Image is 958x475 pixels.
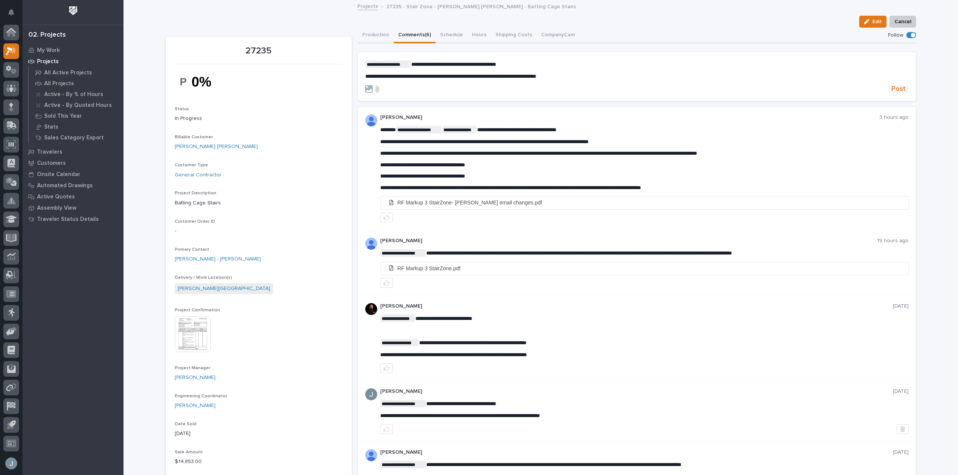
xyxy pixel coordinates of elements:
span: Project Confirmation [175,308,220,312]
span: Date Sold [175,422,196,426]
p: [DATE] [893,303,909,309]
p: All Projects [44,80,74,87]
a: My Work [22,44,123,56]
p: Active - By Quoted Hours [44,102,112,109]
p: Travelers [37,149,62,155]
p: Sold This Year [44,113,82,120]
button: Production [358,28,394,43]
button: users-avatar [3,456,19,471]
img: ACg8ocIJHU6JEmo4GV-3KL6HuSvSpWhSGqG5DdxF6tKpN6m2=s96-c [365,388,377,400]
button: Hours [467,28,491,43]
button: Schedule [436,28,467,43]
p: 19 hours ago [877,238,909,244]
a: [PERSON_NAME] [PERSON_NAME] [175,143,258,151]
a: Customers [22,157,123,169]
img: AOh14GhUnP333BqRmXh-vZ-TpYZQaFVsuOFmGre8SRZf2A=s96-c [365,449,377,461]
p: Assembly View [37,205,76,212]
p: [DATE] [175,430,343,438]
p: My Work [37,47,60,54]
span: Delivery / Work Location(s) [175,275,232,280]
p: Onsite Calendar [37,171,80,178]
span: Post [891,85,906,93]
span: Project Manager [175,366,210,370]
button: like this post [380,213,393,222]
a: [PERSON_NAME] [175,402,216,410]
a: RF Markup 3 StairZone- [PERSON_NAME] email changes.pdf [381,197,908,209]
p: 27235 [175,46,343,56]
a: Active - By Quoted Hours [29,100,123,110]
button: like this post [380,424,393,434]
a: Automated Drawings [22,180,123,191]
p: $ 14,853.00 [175,458,343,466]
p: [PERSON_NAME] [380,303,893,309]
button: Post [888,85,909,93]
a: [PERSON_NAME] - [PERSON_NAME] [175,255,261,263]
p: Stats [44,124,58,130]
img: zmKUmRVDQjmBLfnAs97p [365,303,377,315]
button: Delete post [897,424,909,434]
p: [PERSON_NAME] [380,388,893,395]
img: AOh14GhUnP333BqRmXh-vZ-TpYZQaFVsuOFmGre8SRZf2A=s96-c [365,238,377,250]
p: Follow [888,32,903,38]
a: Travelers [22,146,123,157]
img: AOh14GhUnP333BqRmXh-vZ-TpYZQaFVsuOFmGre8SRZf2A=s96-c [365,114,377,126]
img: dRYf8qTlqhPaoAUeU0KT12h16c_h_Egn1XfEzhRsweA [175,69,231,95]
a: [PERSON_NAME] [175,374,216,382]
a: Traveler Status Details [22,213,123,225]
a: [PERSON_NAME][GEOGRAPHIC_DATA] [178,285,270,293]
a: Active - By % of Hours [29,89,123,99]
a: RF Markup 3 StairZone.pdf [381,262,908,275]
span: Status [175,107,189,111]
p: [DATE] [893,388,909,395]
span: Edit [872,18,882,25]
p: [PERSON_NAME] [380,449,893,456]
p: All Active Projects [44,70,92,76]
button: Notifications [3,4,19,20]
a: All Projects [29,78,123,89]
span: Customer Type [175,163,208,167]
span: Primary Contact [175,247,209,252]
button: like this post [380,363,393,373]
p: Customers [37,160,66,167]
p: Active Quotes [37,194,75,200]
p: Batting Cage Stairs [175,199,343,207]
a: Projects [22,56,123,67]
p: Projects [37,58,59,65]
button: CompanyCam [537,28,579,43]
a: Stats [29,121,123,132]
p: - [175,227,343,235]
div: 02. Projects [28,31,66,39]
a: Onsite Calendar [22,169,123,180]
p: Sales Category Export [44,135,104,141]
img: Workspace Logo [66,4,80,18]
button: Edit [859,16,887,28]
span: Engineering Coordinator [175,394,227,398]
a: General Contractor [175,171,222,179]
p: Automated Drawings [37,182,93,189]
span: Project Description [175,191,216,195]
a: Sales Category Export [29,132,123,143]
button: Cancel [890,16,916,28]
a: Assembly View [22,202,123,213]
span: Customer Order ID [175,219,215,224]
button: Shipping Costs [491,28,537,43]
div: Notifications [9,9,19,21]
span: Billable Customer [175,135,213,139]
a: Sold This Year [29,111,123,121]
p: Active - By % of Hours [44,91,103,98]
a: Active Quotes [22,191,123,202]
p: 27235 - Stair Zone - [PERSON_NAME] [PERSON_NAME] - Batting Cage Stairs [386,2,576,10]
p: 3 hours ago [879,114,909,121]
a: Projects [357,1,378,10]
a: All Active Projects [29,67,123,78]
span: Sale Amount [175,450,203,454]
button: like this post [380,278,393,288]
p: [PERSON_NAME] [380,114,879,121]
p: In Progress [175,115,343,123]
p: [PERSON_NAME] [380,238,877,244]
button: Comments (6) [394,28,436,43]
span: Cancel [894,17,911,26]
p: Traveler Status Details [37,216,99,223]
